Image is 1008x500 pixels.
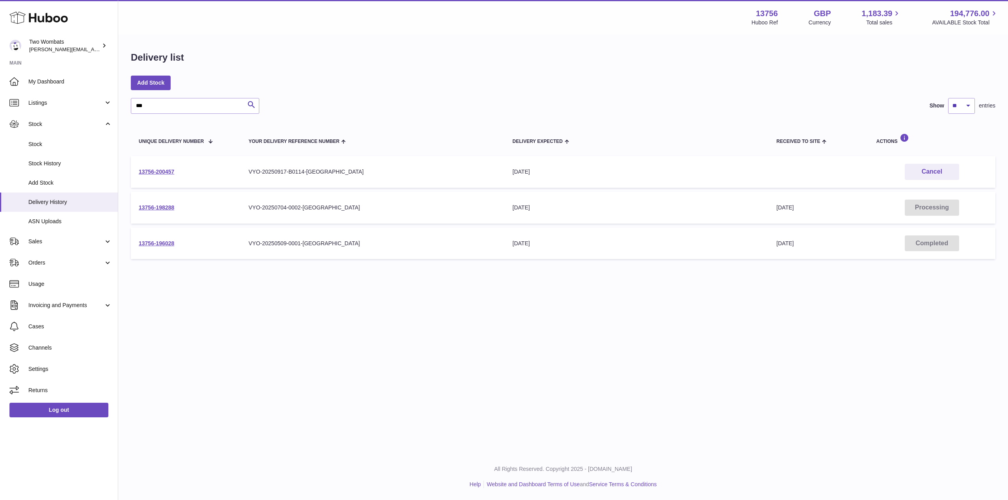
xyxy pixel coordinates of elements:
span: Channels [28,344,112,352]
span: Stock [28,141,112,148]
span: Stock [28,120,104,128]
span: My Dashboard [28,78,112,85]
button: Cancel [905,164,959,180]
span: Sales [28,238,104,245]
strong: GBP [814,8,831,19]
span: 1,183.39 [862,8,893,19]
span: ASN Uploads [28,218,112,225]
div: Actions [876,133,988,144]
a: 13756-196028 [139,240,174,246]
div: Huboo Ref [751,19,778,26]
span: Total sales [866,19,901,26]
a: 13756-198288 [139,204,174,211]
span: Add Stock [28,179,112,187]
h1: Delivery list [131,51,184,64]
span: entries [979,102,995,109]
span: 194,776.00 [950,8,989,19]
li: and [484,481,657,488]
div: VYO-20250704-0002-[GEOGRAPHIC_DATA] [249,204,497,211]
span: Settings [28,365,112,373]
span: Returns [28,387,112,394]
span: AVAILABLE Stock Total [932,19,999,26]
img: philip.carroll@twowombats.com [9,40,21,52]
div: [DATE] [513,204,761,211]
a: 13756-200457 [139,169,174,175]
a: Website and Dashboard Terms of Use [487,481,580,487]
span: Usage [28,280,112,288]
label: Show [930,102,944,109]
span: Orders [28,259,104,267]
div: [DATE] [513,168,761,176]
p: All Rights Reserved. Copyright 2025 - [DOMAIN_NAME] [125,465,1002,473]
span: [DATE] [776,240,794,246]
span: Stock History [28,160,112,167]
div: Two Wombats [29,38,100,53]
span: Your Delivery Reference Number [249,139,340,144]
span: Unique Delivery Number [139,139,204,144]
span: Cases [28,323,112,330]
span: Listings [28,99,104,107]
div: [DATE] [513,240,761,247]
div: VYO-20250917-B0114-[GEOGRAPHIC_DATA] [249,168,497,176]
div: Currency [809,19,831,26]
a: Log out [9,403,108,417]
div: VYO-20250509-0001-[GEOGRAPHIC_DATA] [249,240,497,247]
span: Received to Site [776,139,820,144]
span: Invoicing and Payments [28,302,104,309]
strong: 13756 [756,8,778,19]
a: Add Stock [131,76,171,90]
a: 194,776.00 AVAILABLE Stock Total [932,8,999,26]
span: [DATE] [776,204,794,211]
a: Help [470,481,481,487]
span: Delivery History [28,198,112,206]
span: Delivery Expected [513,139,563,144]
a: 1,183.39 Total sales [862,8,902,26]
a: Service Terms & Conditions [589,481,657,487]
span: [PERSON_NAME][EMAIL_ADDRESS][PERSON_NAME][DOMAIN_NAME] [29,46,200,52]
